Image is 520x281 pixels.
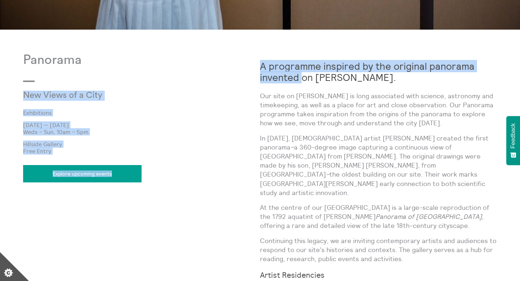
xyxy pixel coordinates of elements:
[326,170,329,178] em: –
[23,109,248,116] a: Exhibitions
[260,236,497,264] p: Continuing this legacy, we are inviting contemporary artists and audiences to respond to our site...
[260,270,325,280] strong: Artist Residencies
[23,91,181,101] p: New Views of a City
[23,53,260,68] p: Panorama
[290,143,294,151] em: –
[260,91,497,128] p: Our site on [PERSON_NAME] is long associated with science, astronomy and timekeeping, as well as ...
[23,129,260,135] p: Weds – Sun, 10am – 5pm
[260,134,497,197] p: In [DATE], [DEMOGRAPHIC_DATA] artist [PERSON_NAME] created the first panorama a 360-degree image ...
[260,60,474,83] strong: A programme inspired by the original panorama invented on [PERSON_NAME].
[376,212,482,221] em: Panorama of [GEOGRAPHIC_DATA]
[506,116,520,165] button: Feedback - Show survey
[23,165,142,182] a: Explore upcoming events
[23,122,260,128] p: [DATE] — [DATE]
[260,203,497,230] p: At the centre of our [GEOGRAPHIC_DATA] is a large-scale reproduction of the 1792 aquatint of [PER...
[23,141,260,147] p: Hillside Gallery
[23,148,260,154] p: Free Entry
[510,123,516,148] span: Feedback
